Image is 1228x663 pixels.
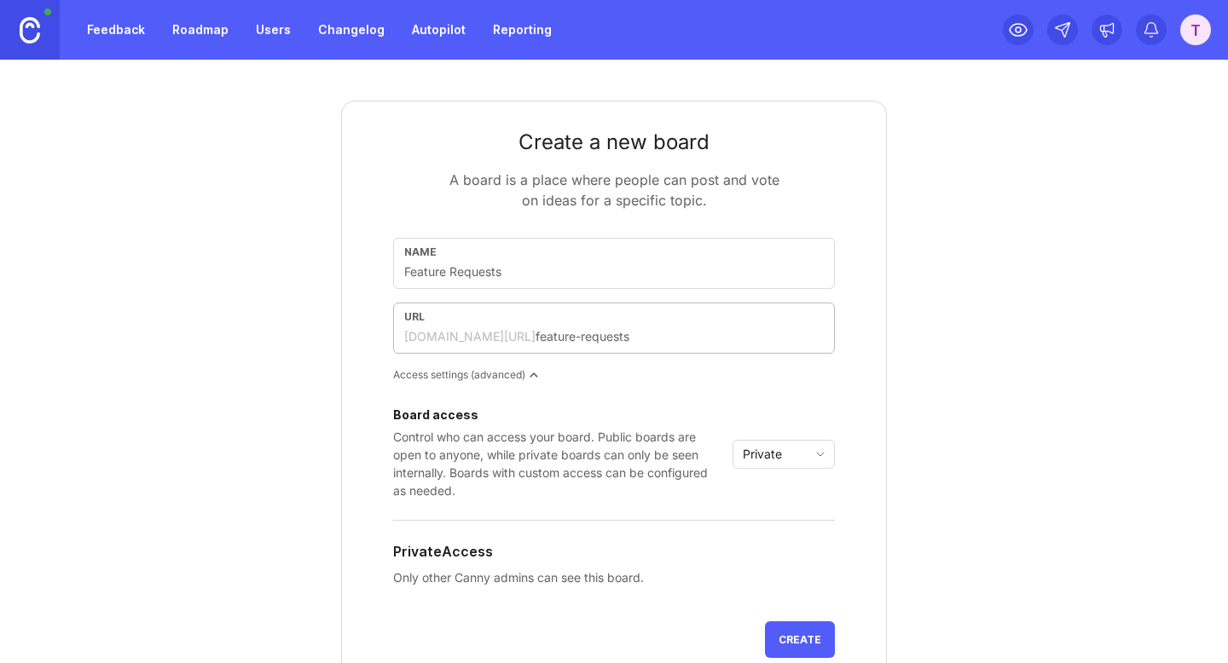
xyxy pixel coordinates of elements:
[483,14,562,45] a: Reporting
[393,367,835,382] div: Access settings (advanced)
[443,170,785,210] div: A board is a place where people can post and vote on ideas for a specific topic.
[765,621,835,658] button: Create
[246,14,301,45] a: Users
[733,440,835,469] div: toggle menu
[404,262,824,281] input: Feature Requests
[393,409,726,421] div: Board access
[393,129,835,156] div: Create a new board
[20,17,40,43] img: Canny Home
[1180,14,1211,45] button: T
[162,14,239,45] a: Roadmap
[402,14,476,45] a: Autopilot
[743,445,782,464] span: Private
[77,14,155,45] a: Feedback
[779,633,821,646] span: Create
[536,327,824,346] input: feature-requests
[404,245,824,258] div: Name
[807,447,834,461] svg: toggle icon
[393,568,835,587] p: Only other Canny admins can see this board.
[393,541,493,562] h5: Private Access
[404,328,536,345] div: [DOMAIN_NAME][URL]
[393,428,726,499] div: Control who can access your board. Public boards are open to anyone, while private boards can onl...
[308,14,395,45] a: Changelog
[404,310,824,323] div: url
